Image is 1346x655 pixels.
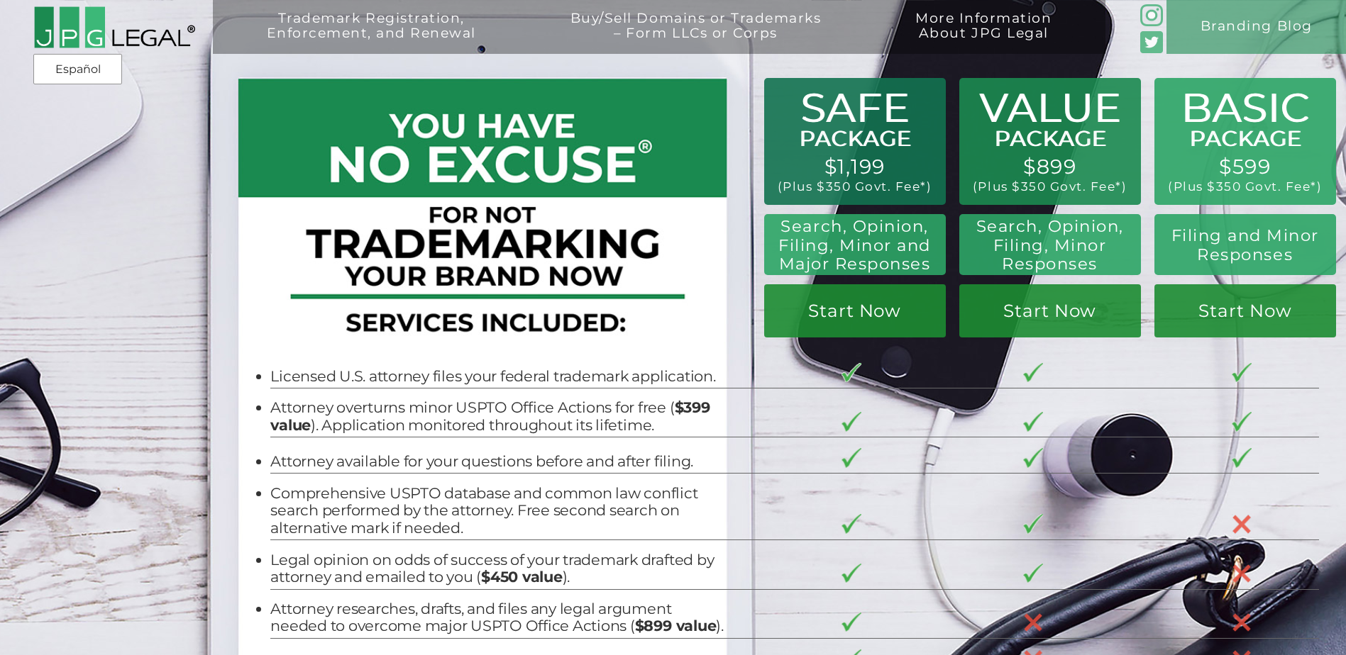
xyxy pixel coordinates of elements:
img: X-30-3.png [1232,514,1252,534]
img: checkmark-border-3.png [1232,412,1252,432]
a: Start Now [1154,284,1336,337]
img: checkmark-border-3.png [1023,363,1043,383]
a: Español [38,57,118,82]
b: $899 value [635,617,717,634]
img: checkmark-border-3.png [842,412,861,432]
h2: Search, Opinion, Filing, Minor Responses [970,217,1130,274]
b: $399 value [270,398,710,434]
img: checkmark-border-3.png [1023,448,1043,468]
li: Attorney researches, drafts, and files any legal argument needed to overcome major USPTO Office A... [270,600,724,635]
h2: Search, Opinion, Filing, Minor and Major Responses [772,217,937,274]
b: $450 value [481,568,563,586]
a: Trademark Registration,Enforcement, and Renewal [226,11,517,65]
li: Attorney overturns minor USPTO Office Actions for free ( ). Application monitored throughout its ... [270,399,724,434]
li: Legal opinion on odds of success of your trademark drafted by attorney and emailed to you ( ). [270,552,724,586]
img: Twitter_Social_Icon_Rounded_Square_Color-mid-green3-90.png [1140,31,1163,54]
a: Start Now [959,284,1141,337]
img: checkmark-border-3.png [842,564,861,583]
img: checkmark-border-3.png [1232,448,1252,468]
img: X-30-3.png [1232,564,1252,583]
h2: Filing and Minor Responses [1165,226,1325,264]
img: X-30-3.png [1232,612,1252,632]
img: checkmark-border-3.png [1023,514,1043,534]
img: checkmark-border-3.png [842,363,861,383]
img: checkmark-border-3.png [842,514,861,534]
img: checkmark-border-3.png [1023,564,1043,583]
img: 2016-logo-black-letters-3-r.png [33,6,195,50]
li: Comprehensive USPTO database and common law conflict search performed by the attorney. Free secon... [270,485,724,537]
img: glyph-logo_May2016-green3-90.png [1140,4,1163,27]
img: checkmark-border-3.png [842,612,861,632]
img: X-30-3.png [1023,612,1043,632]
a: Start Now [764,284,946,337]
a: More InformationAbout JPG Legal [875,11,1092,65]
a: Buy/Sell Domains or Trademarks– Form LLCs or Corps [530,11,861,65]
img: checkmark-border-3.png [1232,363,1252,383]
li: Licensed U.S. attorney files your federal trademark application. [270,368,724,386]
img: checkmark-border-3.png [1023,412,1043,432]
li: Attorney available for your questions before and after filing. [270,453,724,471]
img: checkmark-border-3.png [842,448,861,468]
